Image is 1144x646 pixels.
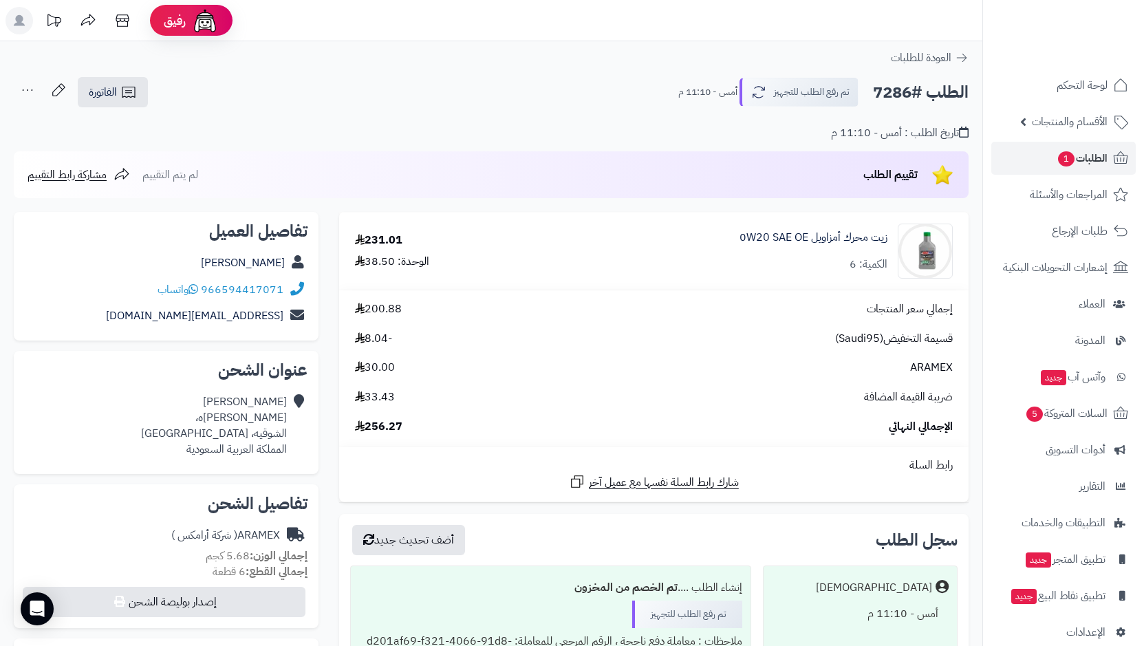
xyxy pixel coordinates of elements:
span: لم يتم التقييم [142,166,198,183]
small: 6 قطعة [213,563,307,580]
span: 1 [1058,151,1075,166]
a: زيت محرك أمزاويل 0W20 SAE OE [740,230,887,246]
div: 231.01 [355,233,402,248]
span: 256.27 [355,419,402,435]
span: لوحة التحكم [1057,76,1108,95]
a: المدونة [991,324,1136,357]
a: السلات المتروكة5 [991,397,1136,430]
div: تاريخ الطلب : أمس - 11:10 م [831,125,969,141]
span: مشاركة رابط التقييم [28,166,107,183]
div: Open Intercom Messenger [21,592,54,625]
span: التقارير [1079,477,1105,496]
span: الإعدادات [1066,623,1105,642]
span: المراجعات والأسئلة [1030,185,1108,204]
a: لوحة التحكم [991,69,1136,102]
span: جديد [1011,589,1037,604]
div: [DEMOGRAPHIC_DATA] [816,580,932,596]
span: إشعارات التحويلات البنكية [1003,258,1108,277]
span: إجمالي سعر المنتجات [867,301,953,317]
h2: تفاصيل العميل [25,223,307,239]
span: 5 [1026,407,1043,422]
span: 33.43 [355,389,395,405]
span: رفيق [164,12,186,29]
a: الفاتورة [78,77,148,107]
a: إشعارات التحويلات البنكية [991,251,1136,284]
a: 966594417071 [201,281,283,298]
a: التطبيقات والخدمات [991,506,1136,539]
a: تحديثات المنصة [36,7,71,38]
a: طلبات الإرجاع [991,215,1136,248]
a: تطبيق المتجرجديد [991,543,1136,576]
div: رابط السلة [345,457,963,473]
a: التقارير [991,470,1136,503]
div: الوحدة: 38.50 [355,254,429,270]
h3: سجل الطلب [876,532,958,548]
span: 200.88 [355,301,402,317]
span: تطبيق نقاط البيع [1010,586,1105,605]
span: 30.00 [355,360,395,376]
span: العودة للطلبات [891,50,951,66]
span: أدوات التسويق [1046,440,1105,460]
span: ( شركة أرامكس ) [171,527,237,543]
a: أدوات التسويق [991,433,1136,466]
span: الأقسام والمنتجات [1032,112,1108,131]
span: جديد [1041,370,1066,385]
a: شارك رابط السلة نفسها مع عميل آخر [569,473,739,491]
div: إنشاء الطلب .... [359,574,742,601]
span: -8.04 [355,331,392,347]
span: تقييم الطلب [863,166,918,183]
span: الطلبات [1057,149,1108,168]
span: العملاء [1079,294,1105,314]
div: الكمية: 6 [850,257,887,272]
strong: إجمالي الوزن: [250,548,307,564]
img: logo-2.png [1050,39,1131,67]
span: المدونة [1075,331,1105,350]
a: العملاء [991,288,1136,321]
div: ARAMEX [171,528,280,543]
span: قسيمة التخفيض(Saudi95) [835,331,953,347]
div: تم رفع الطلب للتجهيز [632,601,742,628]
strong: إجمالي القطع: [246,563,307,580]
button: تم رفع الطلب للتجهيز [740,78,859,107]
h2: تفاصيل الشحن [25,495,307,512]
a: تطبيق نقاط البيعجديد [991,579,1136,612]
img: ai-face.png [191,7,219,34]
div: أمس - 11:10 م [772,601,949,627]
a: العودة للطلبات [891,50,969,66]
span: جديد [1026,552,1051,568]
span: السلات المتروكة [1025,404,1108,423]
small: 5.68 كجم [206,548,307,564]
div: [PERSON_NAME] [PERSON_NAME]ه، الشوقيه، [GEOGRAPHIC_DATA] المملكة العربية السعودية [141,394,287,457]
a: المراجعات والأسئلة [991,178,1136,211]
img: 1704902700-VlLRtVXMXvzuSAC7swLDCdyp99zvSMPcmf5xEag5-90x90.webp [898,224,952,279]
a: [EMAIL_ADDRESS][DOMAIN_NAME] [106,308,283,324]
span: ARAMEX [910,360,953,376]
span: الفاتورة [89,84,117,100]
h2: الطلب #7286 [873,78,969,107]
span: طلبات الإرجاع [1052,222,1108,241]
span: الإجمالي النهائي [889,419,953,435]
a: وآتس آبجديد [991,360,1136,394]
a: الطلبات1 [991,142,1136,175]
button: أضف تحديث جديد [352,525,465,555]
span: تطبيق المتجر [1024,550,1105,569]
a: واتساب [158,281,198,298]
span: شارك رابط السلة نفسها مع عميل آخر [589,475,739,491]
h2: عنوان الشحن [25,362,307,378]
button: إصدار بوليصة الشحن [23,587,305,617]
small: أمس - 11:10 م [678,85,737,99]
a: [PERSON_NAME] [201,255,285,271]
b: تم الخصم من المخزون [574,579,678,596]
span: التطبيقات والخدمات [1022,513,1105,532]
a: مشاركة رابط التقييم [28,166,130,183]
span: وآتس آب [1039,367,1105,387]
span: ضريبة القيمة المضافة [864,389,953,405]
